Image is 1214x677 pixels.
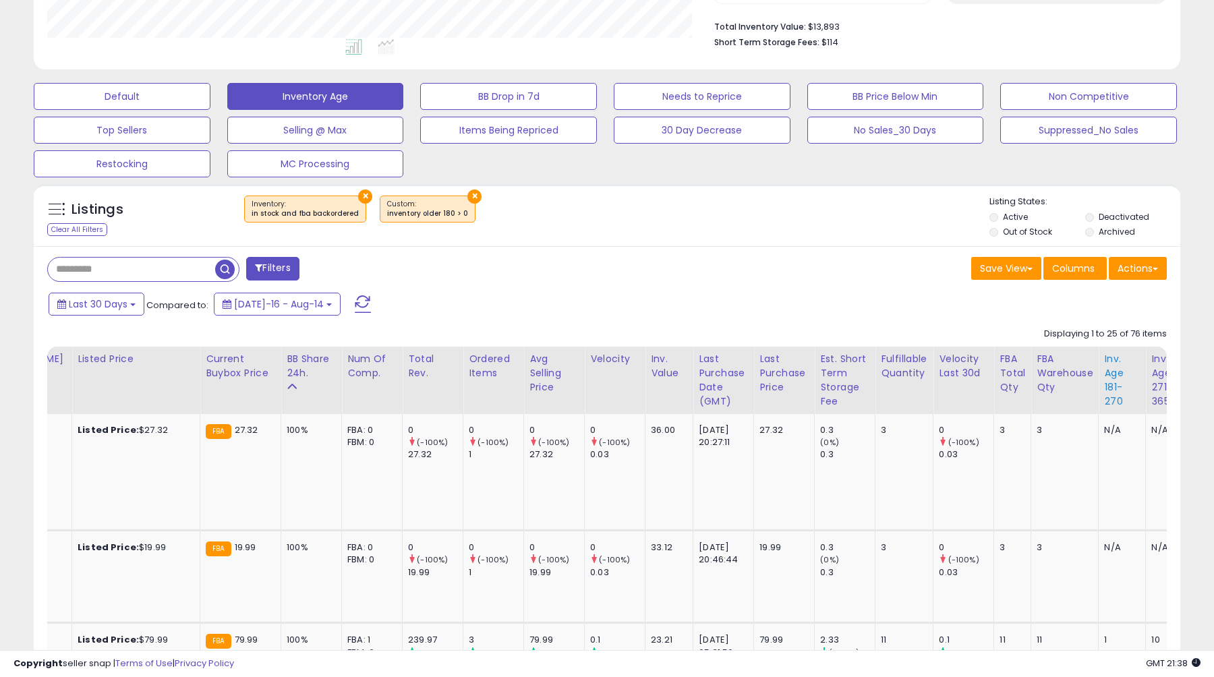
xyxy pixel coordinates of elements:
div: 27.32 [529,448,584,461]
div: Displaying 1 to 25 of 76 items [1044,328,1167,341]
div: 0.03 [590,566,645,579]
small: FBA [206,634,231,649]
div: Fulfillable Quantity [881,352,927,380]
button: Last 30 Days [49,293,144,316]
div: 23.21 [651,634,683,646]
small: (-100%) [599,437,630,448]
div: 0 [590,424,645,436]
button: × [358,189,372,204]
div: Last Purchase Price [759,352,809,394]
div: Last Purchase Date (GMT) [699,352,748,409]
div: Velocity Last 30d [939,352,988,380]
div: Listed Price [78,352,194,366]
button: Needs to Reprice [614,83,790,110]
div: Num of Comp. [347,352,397,380]
a: Privacy Policy [175,657,234,670]
div: N/A [1151,541,1182,554]
button: BB Drop in 7d [420,83,597,110]
small: (-100%) [538,554,569,565]
div: 0.1 [939,634,993,646]
span: Custom: [387,199,468,219]
div: 0 [469,541,523,554]
div: 1 [469,566,523,579]
div: 3 [1000,424,1020,436]
div: FBM: 0 [347,436,392,448]
button: [DATE]-16 - Aug-14 [214,293,341,316]
div: 27.32 [759,424,804,436]
div: Est. Short Term Storage Fee [820,352,869,409]
span: 2025-09-14 21:38 GMT [1146,657,1201,670]
div: Inv. value [651,352,687,380]
div: in stock and fba backordered [252,209,359,218]
button: MC Processing [227,150,404,177]
span: 79.99 [235,633,258,646]
div: 0.3 [820,541,875,554]
div: 3 [469,634,523,646]
div: 100% [287,424,331,436]
small: (-100%) [948,554,979,565]
button: Suppressed_No Sales [1000,117,1177,144]
button: Actions [1109,257,1167,280]
button: Save View [971,257,1041,280]
div: Clear All Filters [47,223,107,236]
div: 1 [469,448,523,461]
h5: Listings [71,200,123,219]
small: (-100%) [478,437,509,448]
div: FBA: 1 [347,634,392,646]
div: 0 [529,541,584,554]
small: (-100%) [417,437,448,448]
div: inventory older 180 > 0 [387,209,468,218]
small: FBA [206,541,231,556]
div: 0.3 [820,566,875,579]
div: 11 [1037,634,1088,646]
div: Inv. Age 271-365 [1151,352,1187,409]
button: Columns [1043,257,1107,280]
label: Deactivated [1099,211,1149,223]
small: (-100%) [478,554,509,565]
div: 11 [1000,634,1020,646]
div: 100% [287,541,331,554]
div: $27.32 [78,424,190,436]
div: [DATE] 05:31:50 [699,634,743,658]
div: 3 [1000,541,1020,554]
div: 0 [469,424,523,436]
div: 3 [1037,541,1088,554]
button: Default [34,83,210,110]
label: Active [1003,211,1028,223]
div: 11 [881,634,923,646]
div: 0.03 [939,566,993,579]
span: $114 [821,36,838,49]
div: 0 [939,424,993,436]
div: 33.12 [651,541,683,554]
strong: Copyright [13,657,63,670]
div: Ordered Items [469,352,518,380]
div: N/A [1104,541,1135,554]
div: 0.03 [939,448,993,461]
div: Inv. Age 181-270 [1104,352,1140,409]
small: (-100%) [417,554,448,565]
span: 19.99 [235,541,256,554]
label: Out of Stock [1003,226,1052,237]
div: N/A [1104,424,1135,436]
b: Listed Price: [78,541,139,554]
div: $19.99 [78,541,190,554]
div: 19.99 [408,566,463,579]
div: $79.99 [78,634,190,646]
button: Top Sellers [34,117,210,144]
b: Listed Price: [78,633,139,646]
span: 27.32 [235,423,258,436]
div: 3 [1037,424,1088,436]
div: 19.99 [759,541,804,554]
b: Short Term Storage Fees: [714,36,819,48]
div: FBA Warehouse Qty [1037,352,1093,394]
button: Items Being Repriced [420,117,597,144]
div: 19.99 [529,566,584,579]
p: Listing States: [989,196,1180,208]
button: Non Competitive [1000,83,1177,110]
a: Terms of Use [115,657,173,670]
div: 2.33 [820,634,875,646]
div: 0 [939,541,993,554]
div: Velocity [590,352,639,366]
div: N/A [1151,424,1182,436]
div: 0 [408,541,463,554]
